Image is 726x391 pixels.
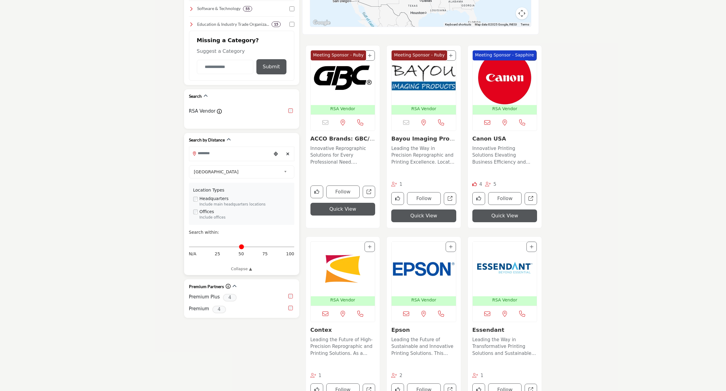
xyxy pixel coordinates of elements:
[472,144,537,166] a: Innovative Printing Solutions Elevating Business Efficiency and Connectivity With a strong footho...
[391,335,456,357] a: Leading the Future of Sustainable and Innovative Printing Solutions. This company is a prominent ...
[492,106,517,112] p: RSA Vendor
[310,144,375,166] a: Innovative Reprographic Solutions for Every Professional Need. Renowned in the reprographic and p...
[488,192,522,205] button: Follow
[226,283,231,290] div: Click to view information
[310,203,375,216] button: Quick View
[271,148,280,161] div: Choose your current location
[215,251,220,257] span: 25
[189,284,224,290] h2: Premium Partners
[197,5,241,12] h4: Software & Technology: Advanced software and digital tools for print management, automation, and ...
[197,37,286,48] h2: Missing a Category?
[472,372,484,379] div: Followers
[318,373,321,378] span: 1
[475,52,534,58] p: Meeting Sponsor - Sapphire
[288,294,293,298] input: select Premium Plus checkbox
[189,305,209,312] label: Premium
[472,135,506,142] a: Canon USA
[525,192,537,205] a: Open canon-usa in new tab
[189,137,225,143] h2: Search by Distance
[411,106,436,112] p: RSA Vendor
[485,181,496,188] div: Followers
[363,186,375,198] a: Open acco-brands-gbcseal in new tab
[392,50,456,114] a: Open Listing in new tab
[472,327,504,333] a: Essendant
[391,181,402,188] div: Followers
[472,182,477,186] i: Likes
[391,135,455,148] a: Bayou Imaging Produc...
[288,306,293,310] input: select Premium checkbox
[311,50,375,105] img: ACCO Brands: GBC/SEAL
[310,327,375,333] h3: Contex
[449,53,453,58] a: Add To List
[312,19,332,27] img: Google
[310,145,375,166] p: Innovative Reprographic Solutions for Every Professional Need. Renowned in the reprographic and p...
[473,242,537,306] a: Open Listing in new tab
[391,209,456,222] button: Quick View
[262,251,268,257] span: 75
[473,242,537,296] img: Essendant
[286,251,294,257] span: 100
[444,192,456,205] a: Open bayou-imaging-products in new tab
[472,335,537,357] a: Leading the Way in Transformative Printing Solutions and Sustainable Commerce Growth. Operating w...
[473,50,537,105] img: Canon USA
[368,244,372,249] a: Add To List
[312,19,332,27] a: Open this area in Google Maps (opens a new window)
[311,50,375,114] a: Open Listing in new tab
[200,202,290,207] div: Include main headquarters locations
[411,297,436,303] p: RSA Vendor
[189,294,220,301] label: Premium Plus
[289,22,294,27] input: Select Education & Industry Trade Organizations checkbox
[472,209,537,222] button: Quick View
[193,187,290,193] div: Location Types
[274,22,278,26] b: 15
[313,52,364,58] p: Meeting Sponsor - Ruby
[445,22,471,27] button: Keyboard shortcuts
[212,306,226,313] span: 4
[200,215,290,220] div: Include offices
[189,108,216,115] label: RSA Vendor
[399,182,402,187] span: 1
[189,148,271,159] input: Search Location
[330,106,355,112] p: RSA Vendor
[391,327,456,333] h3: Epson
[272,22,281,27] div: 15 Results For Education & Industry Trade Organizations
[189,266,294,272] a: Collapse ▲
[516,7,528,19] button: Map camera controls
[391,144,456,166] a: Leading the Way in Precision Reprographic and Printing Excellence. Located in the heart of the [G...
[472,135,537,142] h3: Canon USA
[256,59,286,74] button: Submit
[310,135,375,142] h3: ACCO Brands: GBC/SEAL
[197,48,245,54] span: Suggest a Category
[391,135,456,142] h3: Bayou Imaging Products
[392,50,456,105] img: Bayou Imaging Products
[392,242,456,296] img: Epson
[475,23,517,26] span: Map data ©2025 Google, INEGI
[449,244,453,249] a: Add To List
[472,145,537,166] p: Innovative Printing Solutions Elevating Business Efficiency and Connectivity With a strong footho...
[394,52,445,58] p: Meeting Sponsor - Ruby
[283,148,293,161] div: Clear search location
[288,108,293,113] input: RSA Vendor checkbox
[391,145,456,166] p: Leading the Way in Precision Reprographic and Printing Excellence. Located in the heart of the [G...
[311,242,375,306] a: Open Listing in new tab
[194,168,281,175] span: [GEOGRAPHIC_DATA]
[326,185,360,198] button: Follow
[310,336,375,357] p: Leading the Future of High-Precision Reprographic and Printing Solutions. As a pioneer in the rep...
[310,335,375,357] a: Leading the Future of High-Precision Reprographic and Printing Solutions. As a pioneer in the rep...
[391,336,456,357] p: Leading the Future of Sustainable and Innovative Printing Solutions. This company is a prominent ...
[407,192,441,205] button: Follow
[530,244,533,249] a: Add To List
[243,6,252,12] div: 55 Results For Software & Technology
[310,372,322,379] div: Followers
[197,21,269,27] h4: Education & Industry Trade Organizations: Connect with industry leaders, trade groups, and profes...
[311,242,375,296] img: Contex
[479,182,482,187] span: 4
[226,284,231,289] a: Information about Premium Partners
[223,294,237,301] span: 4
[492,297,517,303] p: RSA Vendor
[330,297,355,303] p: RSA Vendor
[197,60,253,74] input: Category Name
[391,327,410,333] a: Epson
[481,373,484,378] span: 1
[392,242,456,306] a: Open Listing in new tab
